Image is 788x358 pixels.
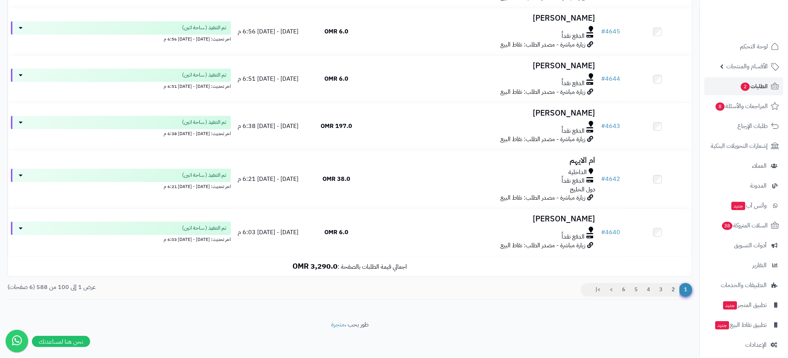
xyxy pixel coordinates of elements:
[752,161,767,171] span: العملاء
[591,283,605,296] a: >|
[738,121,768,131] span: طلبات الإرجاع
[605,283,618,296] a: >
[723,301,737,310] span: جديد
[374,156,595,165] h3: ام الايهم
[601,122,621,131] a: #4643
[705,236,783,254] a: أدوات التسويق
[374,109,595,117] h3: [PERSON_NAME]
[601,174,621,184] a: #4642
[562,32,585,41] span: الدفع نقداً
[324,27,348,36] span: 6.0 OMR
[570,185,595,194] span: دول الخليج
[501,241,586,250] span: زيارة مباشرة - مصدر الطلب: نقاط البيع
[601,74,606,83] span: #
[324,228,348,237] span: 6.0 OMR
[182,24,226,32] span: تم التنفيذ ( ساحة اتين)
[740,81,768,92] span: الطلبات
[705,77,783,95] a: الطلبات2
[705,336,783,354] a: الإعدادات
[705,276,783,294] a: التطبيقات والخدمات
[182,224,226,232] span: تم التنفيذ ( ساحة اتين)
[715,320,767,330] span: تطبيق نقاط البيع
[11,182,231,190] div: اخر تحديث: [DATE] - [DATE] 6:21 م
[722,222,733,230] span: 38
[737,6,781,21] img: logo-2.png
[630,283,642,296] a: 5
[753,260,767,271] span: التقارير
[711,141,768,151] span: إشعارات التحويلات البنكية
[8,256,692,276] td: اجمالي قيمة الطلبات بالصفحة :
[601,27,621,36] a: #4645
[705,197,783,215] a: وآتس آبجديد
[322,174,350,184] span: 38.0 OMR
[601,228,621,237] a: #4640
[11,235,231,243] div: اخر تحديث: [DATE] - [DATE] 6:03 م
[750,181,767,191] span: المدونة
[705,177,783,195] a: المدونة
[238,228,298,237] span: [DATE] - [DATE] 6:03 م
[705,157,783,175] a: العملاء
[705,217,783,235] a: السلات المتروكة38
[374,62,595,70] h3: [PERSON_NAME]
[238,74,298,83] span: [DATE] - [DATE] 6:51 م
[601,228,606,237] span: #
[562,127,585,135] span: الدفع نقداً
[746,340,767,350] span: الإعدادات
[715,101,768,111] span: المراجعات والأسئلة
[705,137,783,155] a: إشعارات التحويلات البنكية
[374,215,595,223] h3: [PERSON_NAME]
[601,27,606,36] span: #
[705,117,783,135] a: طلبات الإرجاع
[601,122,606,131] span: #
[705,296,783,314] a: تطبيق المتجرجديد
[601,74,621,83] a: #4644
[331,320,345,329] a: متجرة
[11,82,231,90] div: اخر تحديث: [DATE] - [DATE] 6:51 م
[501,87,586,96] span: زيارة مباشرة - مصدر الطلب: نقاط البيع
[617,283,630,296] a: 6
[321,122,352,131] span: 197.0 OMR
[723,300,767,310] span: تطبيق المتجر
[182,171,226,179] span: تم التنفيذ ( ساحة اتين)
[2,283,350,292] div: عرض 1 إلى 100 من 588 (6 صفحات)
[667,283,680,296] a: 2
[293,260,338,272] b: 3,290.0 OMR
[238,122,298,131] span: [DATE] - [DATE] 6:38 م
[182,71,226,79] span: تم التنفيذ ( ساحة اتين)
[238,27,298,36] span: [DATE] - [DATE] 6:56 م
[741,83,750,91] span: 2
[727,61,768,72] span: الأقسام والمنتجات
[716,321,729,329] span: جديد
[642,283,655,296] a: 4
[722,220,768,231] span: السلات المتروكة
[716,102,725,111] span: 8
[562,233,585,241] span: الدفع نقداً
[11,35,231,42] div: اخر تحديث: [DATE] - [DATE] 6:56 م
[501,40,586,49] span: زيارة مباشرة - مصدر الطلب: نقاط البيع
[721,280,767,290] span: التطبيقات والخدمات
[731,200,767,211] span: وآتس آب
[679,283,692,296] span: 1
[569,168,587,177] span: الداخلية
[182,119,226,126] span: تم التنفيذ ( ساحة اتين)
[562,79,585,88] span: الدفع نقداً
[705,97,783,115] a: المراجعات والأسئلة8
[740,41,768,52] span: لوحة التحكم
[705,38,783,56] a: لوحة التحكم
[705,256,783,274] a: التقارير
[374,14,595,23] h3: [PERSON_NAME]
[501,193,586,202] span: زيارة مباشرة - مصدر الطلب: نقاط البيع
[601,174,606,184] span: #
[11,129,231,137] div: اخر تحديث: [DATE] - [DATE] 6:38 م
[734,240,767,251] span: أدوات التسويق
[705,316,783,334] a: تطبيق نقاط البيعجديد
[238,174,298,184] span: [DATE] - [DATE] 6:21 م
[732,202,746,210] span: جديد
[562,177,585,185] span: الدفع نقداً
[654,283,667,296] a: 3
[324,74,348,83] span: 6.0 OMR
[501,135,586,144] span: زيارة مباشرة - مصدر الطلب: نقاط البيع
